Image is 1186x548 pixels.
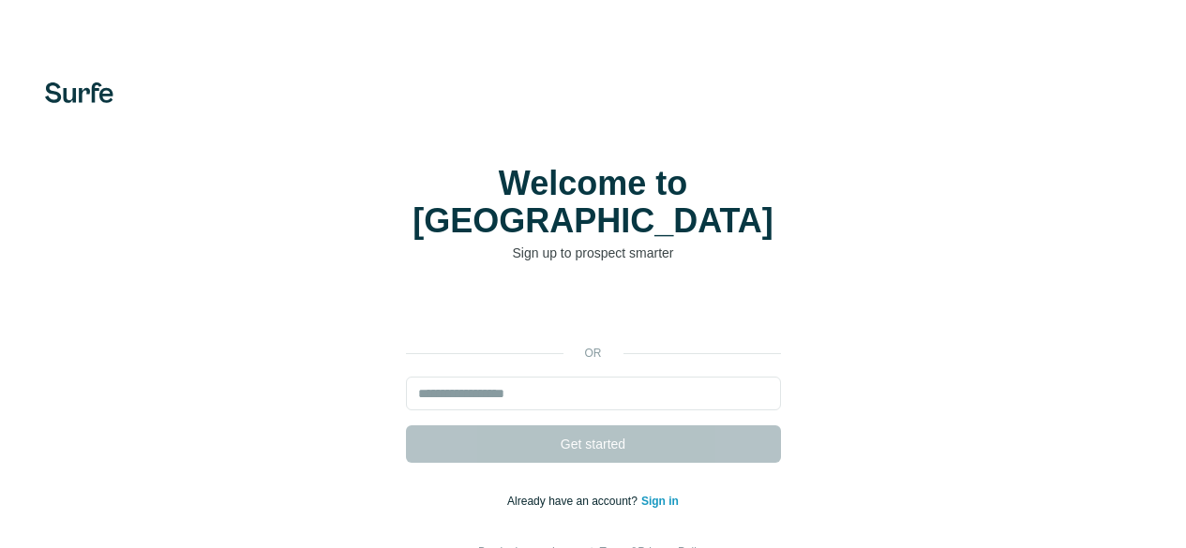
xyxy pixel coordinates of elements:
h1: Welcome to [GEOGRAPHIC_DATA] [406,165,781,240]
iframe: Sign in with Google Button [397,290,790,332]
p: Sign up to prospect smarter [406,244,781,262]
img: Surfe's logo [45,82,113,103]
p: or [563,345,623,362]
span: Already have an account? [507,495,641,508]
a: Sign in [641,495,679,508]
